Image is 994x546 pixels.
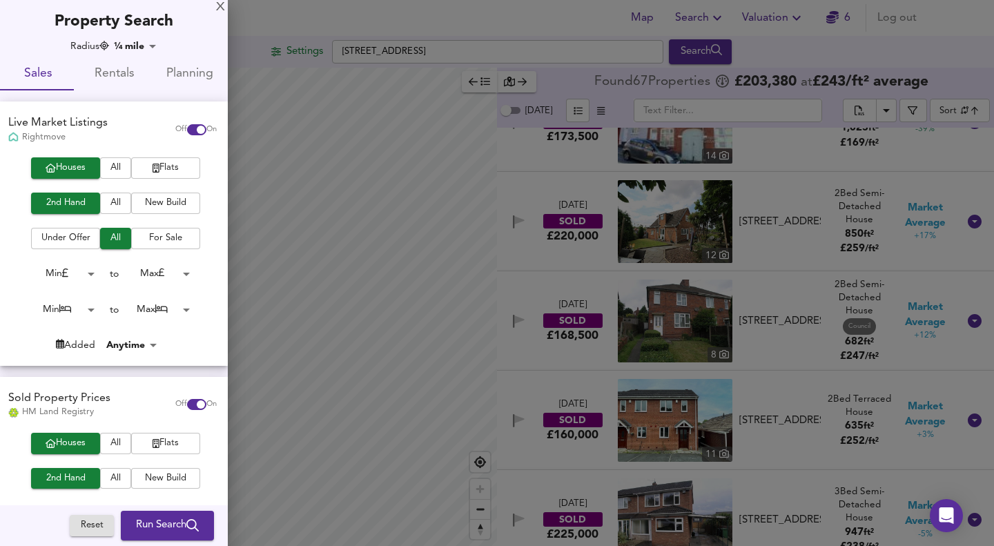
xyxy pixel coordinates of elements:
[107,160,124,176] span: All
[107,436,124,451] span: All
[8,131,108,144] div: Rightmove
[38,195,93,211] span: 2nd Hand
[100,193,131,214] button: All
[131,193,200,214] button: New Build
[107,231,124,246] span: All
[160,64,220,85] span: Planning
[38,231,93,246] span: Under Offer
[8,406,110,418] div: HM Land Registry
[107,471,124,487] span: All
[138,471,193,487] span: New Build
[8,115,108,131] div: Live Market Listings
[70,516,114,537] button: Reset
[131,433,200,454] button: Flats
[38,160,93,176] span: Houses
[131,468,200,489] button: New Build
[100,157,131,179] button: All
[131,157,200,179] button: Flats
[138,436,193,451] span: Flats
[70,39,109,53] div: Radius
[23,299,99,320] div: Min
[102,338,162,352] div: Anytime
[23,263,99,284] div: Min
[110,303,119,317] div: to
[31,433,100,454] button: Houses
[216,3,225,12] div: X
[206,399,217,410] span: On
[138,231,193,246] span: For Sale
[131,228,200,249] button: For Sale
[119,263,195,284] div: Max
[8,64,68,85] span: Sales
[31,193,100,214] button: 2nd Hand
[206,124,217,135] span: On
[31,468,100,489] button: 2nd Hand
[175,399,187,410] span: Off
[100,228,131,249] button: All
[84,64,144,85] span: Rentals
[56,338,95,352] div: Added
[23,503,99,525] div: Min
[77,518,107,534] span: Reset
[8,132,19,144] img: Rightmove
[138,160,193,176] span: Flats
[175,124,187,135] span: Off
[138,195,193,211] span: New Build
[119,299,195,320] div: Max
[119,503,195,525] div: Max
[100,468,131,489] button: All
[110,39,161,53] div: ¼ mile
[31,157,100,179] button: Houses
[8,391,110,407] div: Sold Property Prices
[38,436,93,451] span: Houses
[110,267,119,281] div: to
[8,408,19,418] img: Land Registry
[121,511,214,540] button: Run Search
[38,471,93,487] span: 2nd Hand
[31,228,100,249] button: Under Offer
[107,195,124,211] span: All
[100,433,131,454] button: All
[930,499,963,532] div: Open Intercom Messenger
[136,517,199,535] span: Run Search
